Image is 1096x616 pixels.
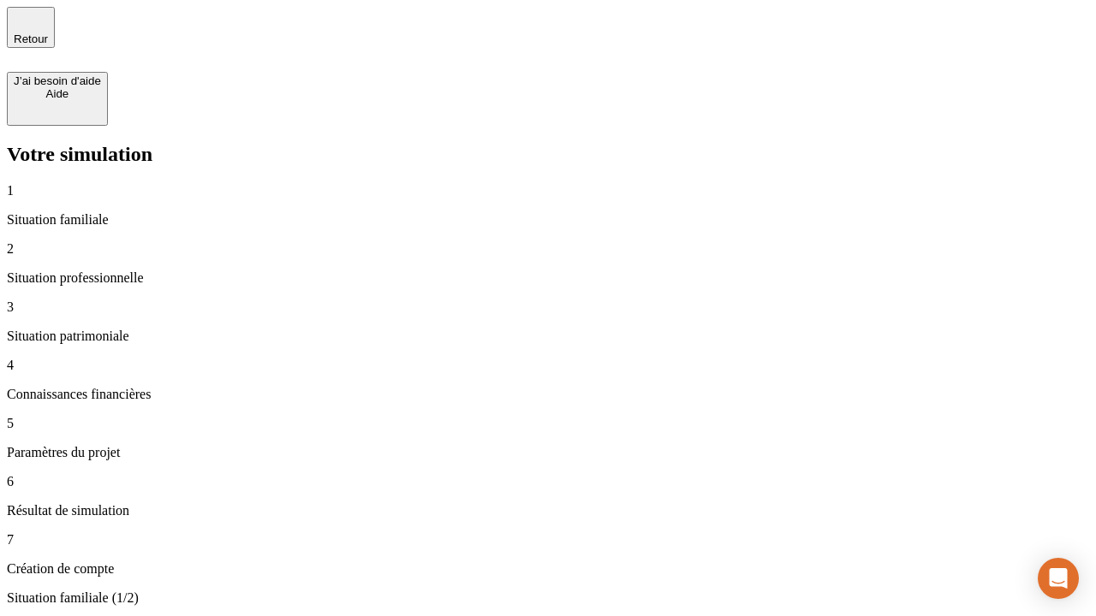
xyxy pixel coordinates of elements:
[7,299,1089,315] p: 3
[7,183,1089,198] p: 1
[7,7,55,48] button: Retour
[7,241,1089,257] p: 2
[7,329,1089,344] p: Situation patrimoniale
[1038,558,1079,599] div: Open Intercom Messenger
[7,474,1089,489] p: 6
[7,143,1089,166] h2: Votre simulation
[7,72,108,126] button: J’ai besoin d'aideAide
[14,74,101,87] div: J’ai besoin d'aide
[7,561,1089,577] p: Création de compte
[7,416,1089,431] p: 5
[14,33,48,45] span: Retour
[7,270,1089,286] p: Situation professionnelle
[7,503,1089,518] p: Résultat de simulation
[14,87,101,100] div: Aide
[7,358,1089,373] p: 4
[7,212,1089,228] p: Situation familiale
[7,445,1089,460] p: Paramètres du projet
[7,532,1089,548] p: 7
[7,590,1089,606] p: Situation familiale (1/2)
[7,387,1089,402] p: Connaissances financières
